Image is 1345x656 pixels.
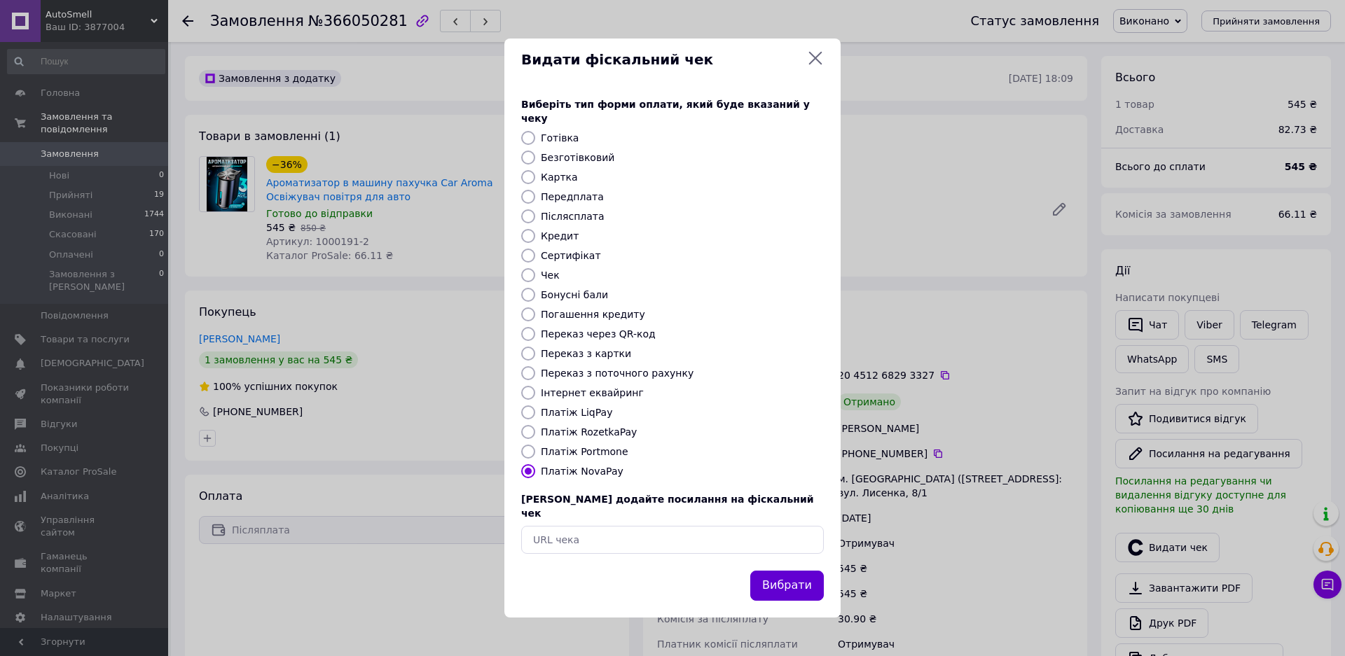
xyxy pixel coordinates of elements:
label: Чек [541,270,560,281]
label: Безготівковий [541,152,614,163]
label: Переказ через QR-код [541,328,656,340]
label: Передплата [541,191,604,202]
label: Готівка [541,132,579,144]
label: Кредит [541,230,579,242]
span: [PERSON_NAME] додайте посилання на фіскальний чек [521,494,814,519]
label: Переказ з поточного рахунку [541,368,694,379]
label: Сертифікат [541,250,601,261]
label: Переказ з картки [541,348,631,359]
label: Платіж RozetkaPay [541,426,637,438]
span: Видати фіскальний чек [521,50,801,70]
label: Бонусні бали [541,289,608,300]
label: Погашення кредиту [541,309,645,320]
label: Платіж Portmone [541,446,628,457]
label: Картка [541,172,578,183]
label: Післясплата [541,211,605,222]
span: Виберіть тип форми оплати, який буде вказаний у чеку [521,99,810,124]
label: Платіж NovaPay [541,466,623,477]
label: Інтернет еквайринг [541,387,644,398]
input: URL чека [521,526,824,554]
label: Платіж LiqPay [541,407,612,418]
button: Вибрати [750,571,824,601]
